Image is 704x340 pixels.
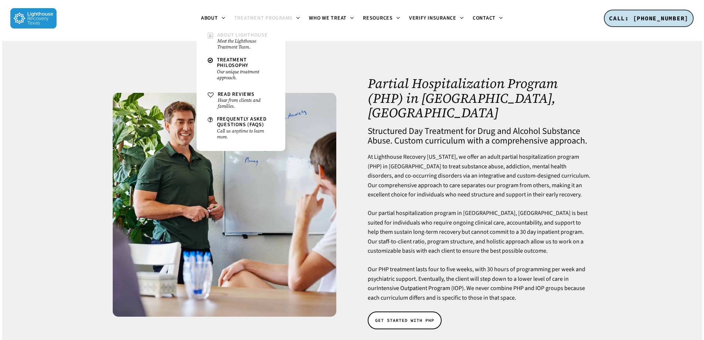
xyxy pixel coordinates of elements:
[217,56,249,69] span: Treatment Philosophy
[358,16,405,21] a: Resources
[309,14,347,22] span: Who We Treat
[218,97,274,109] small: Hear from clients and families.
[473,14,496,22] span: Contact
[604,10,694,27] a: CALL: [PHONE_NUMBER]
[204,29,278,54] a: About LighthouseMeet the Lighthouse Treatment Team.
[217,38,274,50] small: Meet the Lighthouse Treatment Team.
[368,152,591,209] p: At Lighthouse Recovery [US_STATE], we offer an adult partial hospitalization program (PHP) in [GE...
[363,14,393,22] span: Resources
[204,88,278,113] a: Read ReviewsHear from clients and families.
[409,14,456,22] span: Verify Insurance
[218,91,255,98] span: Read Reviews
[368,209,591,265] p: Our partial hospitalization program in [GEOGRAPHIC_DATA], [GEOGRAPHIC_DATA] is best suited for in...
[201,14,218,22] span: About
[197,16,230,21] a: About
[368,127,591,146] h4: Structured Day Treatment for Drug and Alcohol Substance Abuse. Custom curriculum with a comprehen...
[609,14,688,22] span: CALL: [PHONE_NUMBER]
[204,113,278,144] a: Frequently Asked Questions (FAQs)Call us anytime to learn more.
[368,312,442,329] a: GET STARTED WITH PHP
[230,16,305,21] a: Treatment Programs
[368,76,591,120] h1: Partial Hospitalization Program (PHP) in [GEOGRAPHIC_DATA], [GEOGRAPHIC_DATA]
[375,317,434,324] span: GET STARTED WITH PHP
[405,16,468,21] a: Verify Insurance
[217,69,274,81] small: Our unique treatment approach.
[204,54,278,84] a: Treatment PhilosophyOur unique treatment approach.
[217,115,267,128] span: Frequently Asked Questions (FAQs)
[217,128,274,140] small: Call us anytime to learn more.
[10,8,57,28] img: Lighthouse Recovery Texas
[234,14,293,22] span: Treatment Programs
[305,16,358,21] a: Who We Treat
[368,265,591,303] p: Our PHP treatment lasts four to five weeks, with 30 hours of programming per week and psychiatric...
[468,16,507,21] a: Contact
[217,31,268,39] span: About Lighthouse
[377,284,464,292] a: Intensive Outpatient Program (IOP)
